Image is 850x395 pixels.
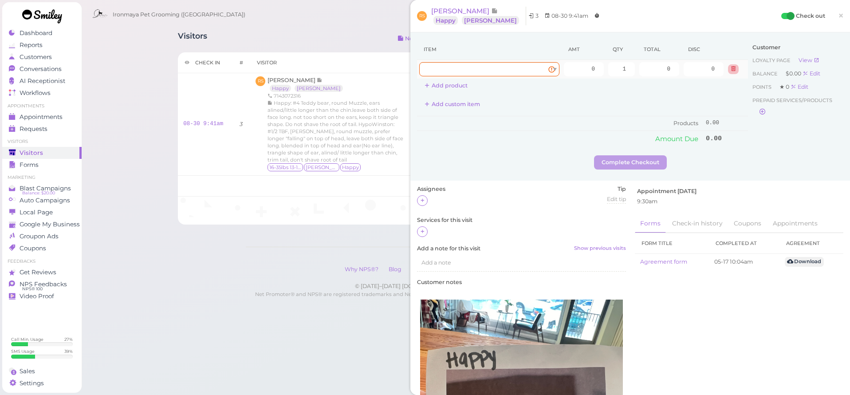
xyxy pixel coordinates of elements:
[2,103,82,109] li: Appointments
[183,183,748,190] h5: 🎉 Total 1 visits [DATE].
[22,190,55,197] span: Balance: $20.00
[799,57,819,63] a: View
[2,63,82,75] a: Conversations
[2,87,82,99] a: Workflows
[20,89,51,97] span: Workflows
[2,138,82,145] li: Visitors
[2,365,82,377] a: Sales
[417,79,475,93] button: Add product
[11,336,43,342] div: Call Min. Usage
[268,92,405,99] div: 7143072316
[779,83,791,90] span: ★ 0
[803,70,820,77] a: Edit
[268,77,317,83] span: [PERSON_NAME]
[838,9,844,22] span: ×
[317,77,323,83] span: Note
[2,194,82,206] a: Auto Campaigns
[2,278,82,290] a: NPS Feedbacks NPS® 100
[417,216,626,224] label: Services for this visit
[2,75,82,87] a: AI Receptionist
[655,134,698,143] span: Amount Due
[20,29,52,37] span: Dashboard
[2,147,82,159] a: Visitors
[752,71,779,77] span: Balance
[20,113,63,121] span: Appointments
[2,218,82,230] a: Google My Business
[270,85,291,92] a: Happy
[20,269,56,276] span: Get Reviews
[752,84,773,90] span: Points
[2,39,82,51] a: Reports
[752,96,832,105] span: Prepaid services/products
[178,32,207,48] h1: Visitors
[384,266,406,273] a: Blog
[417,185,445,193] label: Assignees
[20,161,39,169] span: Forms
[240,121,243,127] i: 3
[407,266,436,273] a: Privacy
[255,291,676,305] small: Net Promoter® and NPS® are registered trademarks and Net Promoter Score and Net Promoter System a...
[2,230,82,242] a: Groupon Ads
[779,233,843,254] th: Agreement
[431,7,491,15] span: [PERSON_NAME]
[20,125,47,133] span: Requests
[417,116,704,130] td: Products
[250,52,422,73] th: Visitor
[417,278,626,286] label: Customer notes
[637,187,697,195] label: Appointment [DATE]
[268,77,347,91] a: [PERSON_NAME] Happy [PERSON_NAME]
[178,52,232,73] th: Check in
[20,185,71,192] span: Blast Campaigns
[2,111,82,123] a: Appointments
[681,39,726,60] th: Discount
[786,70,803,77] span: $0.00
[752,57,792,63] span: Loyalty page
[246,282,685,290] div: © [DATE]–[DATE] [DOMAIN_NAME], Smiley is a product of Smiley Science Lab Inc.
[594,155,667,170] button: Complete Checkout
[574,245,626,253] a: Show previous visits
[20,379,44,387] span: Settings
[796,12,825,20] label: Check out
[2,206,82,218] a: Local Page
[20,367,35,375] span: Sales
[635,214,666,233] a: Forms
[491,7,498,15] span: Note
[2,182,82,194] a: Blast Campaigns Balance: $20.00
[462,16,519,25] a: [PERSON_NAME]
[304,163,339,171] span: Winston
[709,233,779,254] th: Completed at
[64,348,73,354] div: 39 %
[20,209,53,216] span: Local Page
[22,285,43,292] span: NPS® 100
[268,163,303,171] span: 16-35lbs 13-15H
[2,27,82,39] a: Dashboard
[2,290,82,302] a: Video Proof
[268,100,403,163] span: Happy: #4 Teddy bear, round Muzzle, ears alined/little longer than the chin.leave both side of fa...
[635,233,709,254] th: Form title
[113,2,245,27] span: Ironmaya Pet Grooming ([GEOGRAPHIC_DATA])
[704,130,748,146] td: 0.00
[791,83,808,90] a: Edit
[704,116,748,130] td: 0.00
[2,377,82,389] a: Settings
[20,77,65,85] span: AI Receptionist
[20,41,43,49] span: Reports
[417,11,427,21] span: RS
[2,159,82,171] a: Forms
[417,39,562,60] th: Item
[417,97,488,111] button: Add custom item
[2,123,82,135] a: Requests
[340,266,383,273] a: Why NPS®?
[2,266,82,278] a: Get Reviews
[183,121,223,127] a: 08-30 9:41am
[20,292,54,300] span: Video Proof
[637,39,681,60] th: Total
[542,12,590,20] li: 08-30 9:41am
[20,53,52,61] span: Customers
[64,336,73,342] div: 27 %
[256,76,265,86] span: RS
[421,259,451,266] span: Add a note
[295,85,343,92] a: [PERSON_NAME]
